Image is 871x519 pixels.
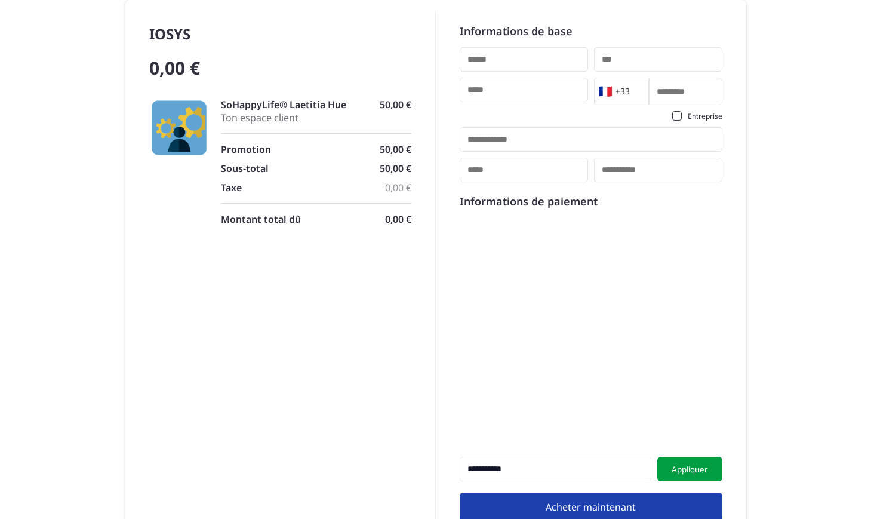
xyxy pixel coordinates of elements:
[380,98,411,111] p: 50,00 €
[380,143,411,156] p: 50,00 €
[598,83,613,100] span: 🇫🇷
[221,143,271,156] p: Promotion
[688,111,722,121] span: Entreprise
[657,457,722,481] button: Appliquer
[385,181,411,194] p: 0,00 €
[457,215,725,438] iframe: Cadre de saisie sécurisé pour le paiement
[601,83,626,100] span: +33
[460,24,722,38] h3: Informations de base
[221,213,301,226] p: Montant total dû
[149,98,209,158] img: Product Image
[149,56,412,80] h3: 0,00 €
[221,111,412,124] p: Ton espace client
[149,24,412,44] h2: IOSYS
[221,162,269,175] p: Sous-total
[221,98,346,111] p: SoHappyLife® Laetitia Hue
[594,78,649,105] div: Search for option
[385,213,411,226] p: 0,00 €
[460,194,722,208] h3: Informations de paiement
[380,162,411,175] p: 50,00 €
[629,82,638,100] input: Search for option
[221,181,242,194] p: Taxe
